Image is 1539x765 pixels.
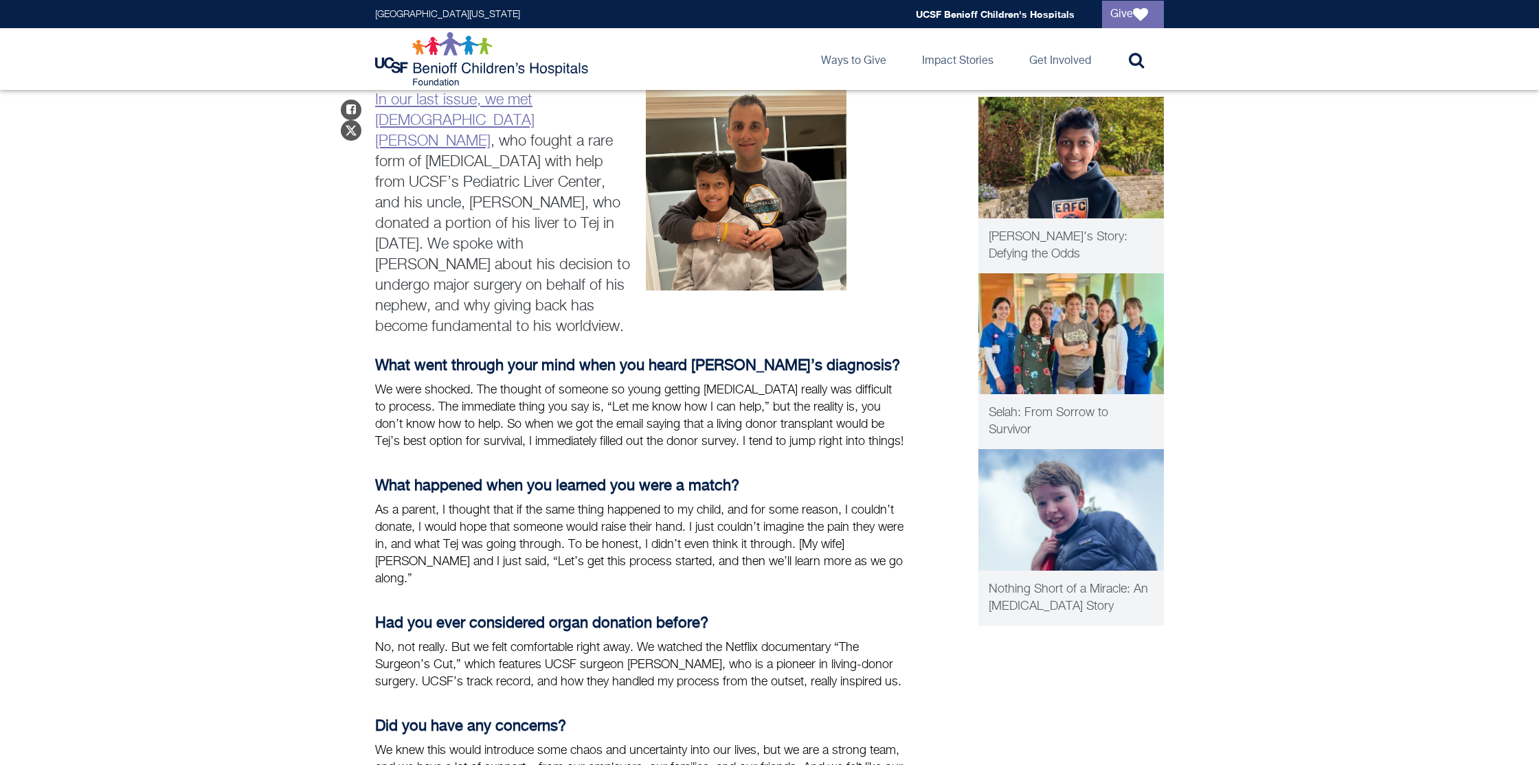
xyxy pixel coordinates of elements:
img: Tej smiles at the camera outside [978,97,1164,218]
p: As a parent, I thought that if the same thing happened to my child, and for some reason, I couldn... [375,502,904,588]
b: What happened when you learned you were a match? [375,479,739,494]
img: Raghav and Tej [646,90,846,290]
img: Logo for UCSF Benioff Children's Hospitals Foundation [375,32,592,87]
a: [GEOGRAPHIC_DATA][US_STATE] [375,10,520,19]
b: Had you ever considered organ donation before? [375,616,708,631]
a: UCSF Benioff Children's Hospitals [916,8,1075,20]
a: Give [1102,1,1164,28]
a: Research Lew at the playground Nothing Short of a Miracle: An [MEDICAL_DATA] Story [978,449,1164,626]
img: Lew at the playground [978,449,1164,571]
b: Did you have any concerns? [375,719,566,734]
img: Selah and her care team [978,273,1164,395]
p: No, not really. But we felt comfortable right away. We watched the Netflix documentary “The Surge... [375,639,904,691]
span: [PERSON_NAME]'s Story: Defying the Odds [989,231,1127,260]
a: Patient Care Tej smiles at the camera outside [PERSON_NAME]'s Story: Defying the Odds [978,97,1164,273]
a: Get Involved [1018,28,1102,90]
a: Patient Care Selah and her care team Selah: From Sorrow to Survivor [978,273,1164,450]
a: Impact Stories [911,28,1004,90]
p: , who fought a rare form of [MEDICAL_DATA] with help from UCSF’s Pediatric Liver Center, and his ... [375,90,633,337]
b: What went through your mind when you heard [PERSON_NAME]’s diagnosis? [375,358,900,374]
span: Nothing Short of a Miracle: An [MEDICAL_DATA] Story [989,583,1148,613]
span: Selah: From Sorrow to Survivor [989,407,1108,436]
p: We were shocked. The thought of someone so young getting [MEDICAL_DATA] really was difficult to p... [375,382,904,450]
a: Ways to Give [810,28,897,90]
a: In our last issue, we met [DEMOGRAPHIC_DATA] [PERSON_NAME] [375,93,535,149]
